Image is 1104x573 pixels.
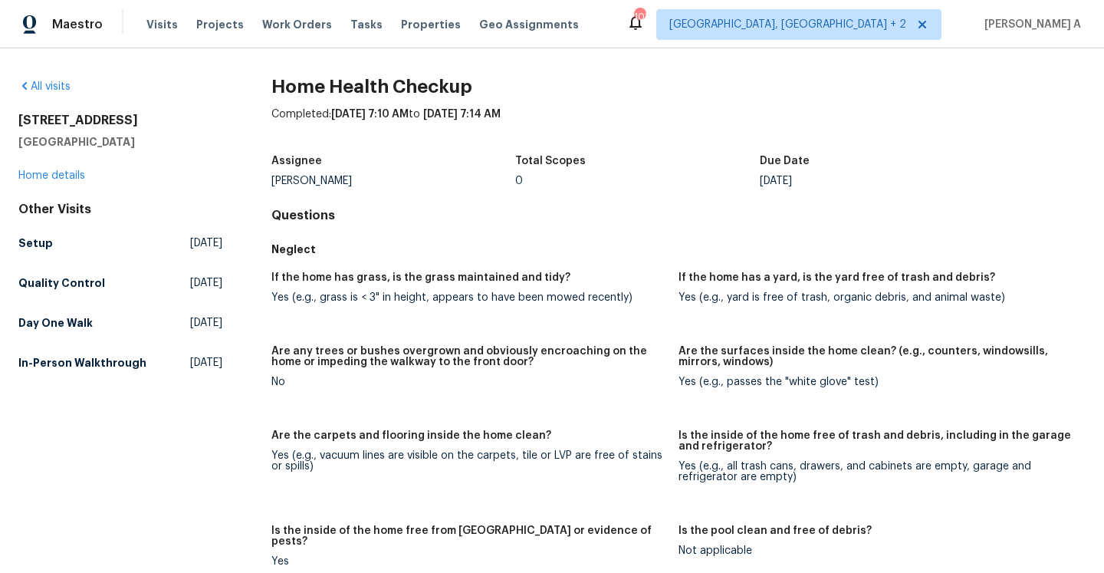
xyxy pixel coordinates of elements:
a: All visits [18,81,71,92]
span: [GEOGRAPHIC_DATA], [GEOGRAPHIC_DATA] + 2 [669,17,906,32]
span: Projects [196,17,244,32]
span: [DATE] [190,275,222,291]
a: Quality Control[DATE] [18,269,222,297]
span: Maestro [52,17,103,32]
span: Tasks [350,19,383,30]
span: [DATE] [190,355,222,370]
h5: Is the inside of the home free from [GEOGRAPHIC_DATA] or evidence of pests? [271,525,666,547]
a: Setup[DATE] [18,229,222,257]
h5: Day One Walk [18,315,93,331]
h4: Questions [271,208,1086,223]
h2: [STREET_ADDRESS] [18,113,222,128]
span: [PERSON_NAME] A [978,17,1081,32]
h5: Quality Control [18,275,105,291]
h5: If the home has a yard, is the yard free of trash and debris? [678,272,995,283]
div: Yes (e.g., passes the "white glove" test) [678,377,1073,387]
span: Work Orders [262,17,332,32]
h5: [GEOGRAPHIC_DATA] [18,134,222,150]
div: 0 [515,176,760,186]
span: Properties [401,17,461,32]
span: [DATE] [190,235,222,251]
div: Yes (e.g., yard is free of trash, organic debris, and animal waste) [678,292,1073,303]
div: [PERSON_NAME] [271,176,516,186]
div: Yes [271,556,666,567]
span: Geo Assignments [479,17,579,32]
h5: Assignee [271,156,322,166]
span: [DATE] 7:10 AM [331,109,409,120]
h5: In-Person Walkthrough [18,355,146,370]
span: [DATE] 7:14 AM [423,109,501,120]
a: Home details [18,170,85,181]
h5: If the home has grass, is the grass maintained and tidy? [271,272,570,283]
div: Completed: to [271,107,1086,147]
h5: Are the carpets and flooring inside the home clean? [271,430,551,441]
div: Yes (e.g., grass is < 3" in height, appears to have been mowed recently) [271,292,666,303]
div: [DATE] [760,176,1004,186]
h5: Is the pool clean and free of debris? [678,525,872,536]
div: No [271,377,666,387]
h5: Neglect [271,242,1086,257]
span: Visits [146,17,178,32]
a: Day One Walk[DATE] [18,309,222,337]
div: 103 [634,9,645,25]
span: [DATE] [190,315,222,331]
div: Other Visits [18,202,222,217]
h5: Setup [18,235,53,251]
h2: Home Health Checkup [271,79,1086,94]
h5: Are any trees or bushes overgrown and obviously encroaching on the home or impeding the walkway t... [271,346,666,367]
div: Yes (e.g., all trash cans, drawers, and cabinets are empty, garage and refrigerator are empty) [678,461,1073,482]
h5: Total Scopes [515,156,586,166]
h5: Due Date [760,156,810,166]
div: Not applicable [678,545,1073,556]
a: In-Person Walkthrough[DATE] [18,349,222,377]
div: Yes (e.g., vacuum lines are visible on the carpets, tile or LVP are free of stains or spills) [271,450,666,472]
h5: Is the inside of the home free of trash and debris, including in the garage and refrigerator? [678,430,1073,452]
h5: Are the surfaces inside the home clean? (e.g., counters, windowsills, mirrors, windows) [678,346,1073,367]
